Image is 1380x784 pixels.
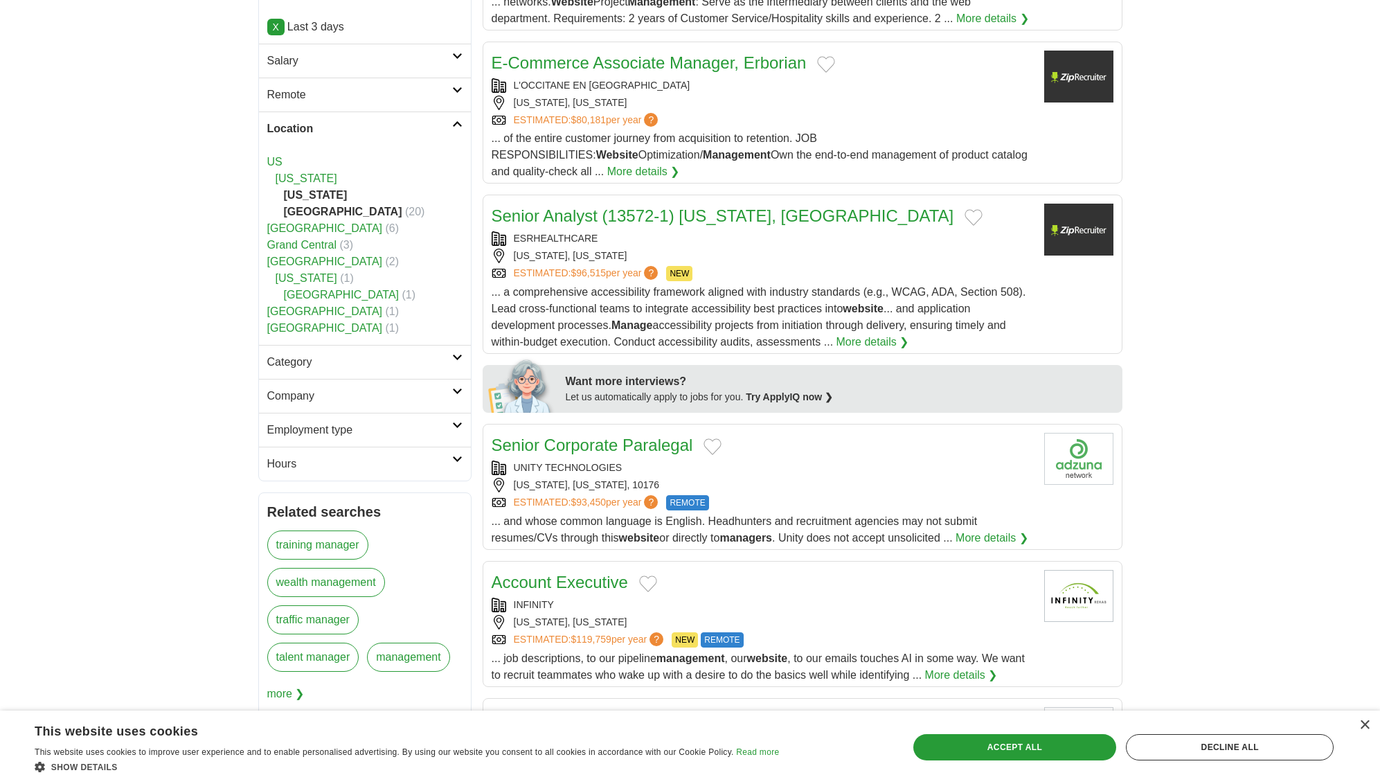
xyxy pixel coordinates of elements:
[35,760,779,774] div: Show details
[259,413,471,447] a: Employment type
[644,266,658,280] span: ?
[259,447,471,481] a: Hours
[672,632,698,648] span: NEW
[267,239,337,251] a: Grand Central
[267,501,463,522] h2: Related searches
[267,456,452,472] h2: Hours
[259,112,471,145] a: Location
[35,719,744,740] div: This website uses cookies
[267,305,383,317] a: [GEOGRAPHIC_DATA]
[956,530,1028,546] a: More details ❯
[267,87,452,103] h2: Remote
[492,286,1026,348] span: ... a comprehensive accessibility framework aligned with industry standards (e.g., WCAG, ADA, Sec...
[492,436,693,454] a: Senior Corporate Paralegal
[703,149,771,161] strong: Management
[644,495,658,509] span: ?
[492,515,978,544] span: ... and whose common language is English. Headhunters and recruitment agencies may not submit res...
[492,53,807,72] a: E-Commerce Associate Manager, Erborian
[913,734,1117,760] div: Accept all
[276,172,337,184] a: [US_STATE]
[386,322,400,334] span: (1)
[1044,204,1113,256] img: Company logo
[267,605,359,634] a: traffic manager
[571,114,606,125] span: $80,181
[1044,707,1113,759] img: The School of The New York Times logo
[746,391,833,402] a: Try ApplyIQ now ❯
[492,615,1033,630] div: [US_STATE], [US_STATE]
[644,113,658,127] span: ?
[514,113,661,127] a: ESTIMATED:$80,181per year?
[492,249,1033,263] div: [US_STATE], [US_STATE]
[267,531,368,560] a: training manager
[267,643,359,672] a: talent manager
[492,132,1028,177] span: ... of the entire customer journey from acquisition to retention. JOB RESPONSIBILITIES: Optimizat...
[1044,433,1113,485] img: Company logo
[259,345,471,379] a: Category
[649,632,663,646] span: ?
[1044,51,1113,103] img: Company logo
[817,56,835,73] button: Add to favorite jobs
[267,121,452,137] h2: Location
[51,763,118,772] span: Show details
[492,231,1033,246] div: ESRHEALTHCARE
[267,156,283,168] a: US
[619,532,660,544] strong: website
[1044,570,1113,622] img: Infinity Rehab logo
[566,373,1114,390] div: Want more interviews?
[276,272,337,284] a: [US_STATE]
[611,319,653,331] strong: Manage
[1359,720,1370,731] div: Close
[267,680,305,708] span: more ❯
[514,266,661,281] a: ESTIMATED:$96,515per year?
[492,710,692,729] a: Program Manager, T Brand
[701,632,743,648] span: REMOTE
[267,422,452,438] h2: Employment type
[666,495,708,510] span: REMOTE
[259,44,471,78] a: Salary
[956,10,1029,27] a: More details ❯
[656,652,725,664] strong: management
[492,461,1033,475] div: UNITY TECHNOLOGIES
[514,632,667,648] a: ESTIMATED:$119,759per year?
[747,652,788,664] strong: website
[1126,734,1334,760] div: Decline all
[267,322,383,334] a: [GEOGRAPHIC_DATA]
[259,78,471,112] a: Remote
[386,305,400,317] span: (1)
[492,206,954,225] a: Senior Analyst (13572-1) [US_STATE], [GEOGRAPHIC_DATA]
[571,497,606,508] span: $93,450
[284,189,402,217] strong: [US_STATE][GEOGRAPHIC_DATA]
[267,568,385,597] a: wealth management
[267,19,463,35] p: Last 3 days
[492,96,1033,110] div: [US_STATE], [US_STATE]
[736,747,779,757] a: Read more, opens a new window
[340,272,354,284] span: (1)
[492,78,1033,93] div: L'OCCITANE EN [GEOGRAPHIC_DATA]
[925,667,998,684] a: More details ❯
[367,643,449,672] a: management
[666,266,692,281] span: NEW
[965,209,983,226] button: Add to favorite jobs
[488,357,555,413] img: apply-iq-scientist.png
[492,652,1025,681] span: ... job descriptions, to our pipeline , our , to our emails touches AI in some way. We want to re...
[339,239,353,251] span: (3)
[267,222,383,234] a: [GEOGRAPHIC_DATA]
[267,53,452,69] h2: Salary
[571,267,606,278] span: $96,515
[492,478,1033,492] div: [US_STATE], [US_STATE], 10176
[719,532,772,544] strong: managers
[267,354,452,371] h2: Category
[566,390,1114,404] div: Let us automatically apply to jobs for you.
[639,576,657,592] button: Add to favorite jobs
[596,149,638,161] strong: Website
[492,573,628,591] a: Account Executive
[402,289,416,301] span: (1)
[571,634,611,645] span: $119,759
[704,438,722,455] button: Add to favorite jobs
[267,19,285,35] a: X
[405,206,424,217] span: (20)
[35,747,734,757] span: This website uses cookies to improve user experience and to enable personalised advertising. By u...
[267,256,383,267] a: [GEOGRAPHIC_DATA]
[836,334,909,350] a: More details ❯
[386,222,400,234] span: (6)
